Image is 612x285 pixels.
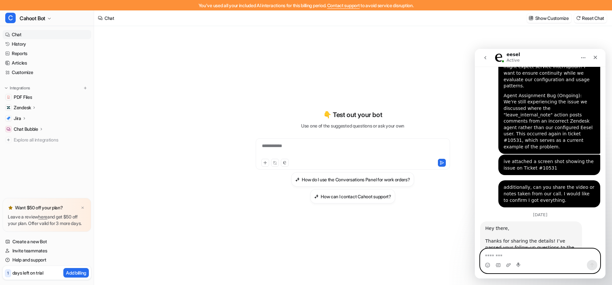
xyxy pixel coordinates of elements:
a: History [3,39,91,49]
span: Cahoot Bot [20,14,45,23]
h3: How can I contact Cahoot support? [321,193,391,200]
img: Chat Bubble [7,127,10,131]
textarea: Message… [6,200,125,211]
img: How can I contact Cahoot support? [314,194,319,199]
a: Articles [3,58,91,67]
img: explore all integrations [5,137,12,143]
a: Help and support [3,255,91,264]
div: additionally, can you share the video or notes taken from our call. I would like to confirm I got... [24,131,125,158]
p: Integrations [10,85,30,91]
div: additionally, can you share the video or notes taken from our call. I would like to confirm I got... [29,135,120,155]
img: How do I use the Conversations Panel for work orders? [295,177,300,182]
span: PDF Files [14,94,32,100]
span: Explore all integrations [14,135,89,145]
img: PDF Files [7,95,10,99]
img: expand menu [4,86,8,90]
span: C [5,13,16,23]
p: Jira [14,115,21,122]
p: Leave a review and get $50 off your plan. Offer valid for 3 more days. [8,214,86,227]
a: Invite teammates [3,246,91,255]
div: Agent Assignment Bug (Ongoing): We're still experiencing the issue we discussed where the "leave_... [29,44,120,101]
div: eesel says… [5,172,125,278]
div: ive attached a screen shot showing the issue on Ticket #10531 [29,110,120,122]
a: Reports [3,49,91,58]
button: Start recording [41,214,47,219]
button: Add billing [63,268,89,277]
button: Emoji picker [10,214,15,219]
img: Jira [7,116,10,120]
div: Thanks for sharing the details! I’ve passed your follow-up questions to the team and will get bac... [10,189,102,221]
button: Upload attachment [31,214,36,219]
button: Integrations [3,85,32,91]
div: rklouda@cahoot.ai says… [5,131,125,164]
div: Hey there,​Thanks for sharing the details! I’ve passed your follow-up questions to the team and w... [5,172,107,263]
a: Create a new Bot [3,237,91,246]
div: [DATE] [5,164,125,172]
iframe: Intercom live chat [475,49,605,278]
p: 👇 Test out your bot [323,110,382,120]
p: 1 [7,270,9,276]
img: star [8,205,13,210]
div: ive attached a screen shot showing the issue on Ticket #10531 [24,106,125,126]
span: Contact support [327,3,360,8]
p: Zendesk [14,104,31,111]
button: How can I contact Cahoot support?How can I contact Cahoot support? [310,189,395,203]
p: days left on trial [12,269,43,276]
p: Use one of the suggested questions or ask your own [301,122,404,129]
div: Chat [105,15,114,22]
button: How do I use the Conversations Panel for work orders?How do I use the Conversations Panel for wor... [291,172,414,187]
a: PDF FilesPDF Files [3,93,91,102]
button: Send a message… [112,211,122,221]
div: rklouda@cahoot.ai says… [5,106,125,131]
p: Chat Bubble [14,126,38,132]
button: Show Customize [527,13,572,23]
p: Show Customize [535,15,569,22]
img: reset [576,16,581,21]
a: here [38,214,47,219]
img: x [81,206,85,210]
img: menu_add.svg [83,86,88,90]
img: Zendesk [7,106,10,110]
a: Chat [3,30,91,39]
p: Want $50 off your plan? [15,204,63,211]
p: Add billing [66,269,86,276]
div: Hey there, ​ [10,176,102,189]
button: Gif picker [21,214,26,219]
a: Customize [3,68,91,77]
h3: How do I use the Conversations Panel for work orders? [302,176,410,183]
a: Explore all integrations [3,135,91,144]
button: Reset Chat [574,13,607,23]
img: customize [529,16,533,21]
